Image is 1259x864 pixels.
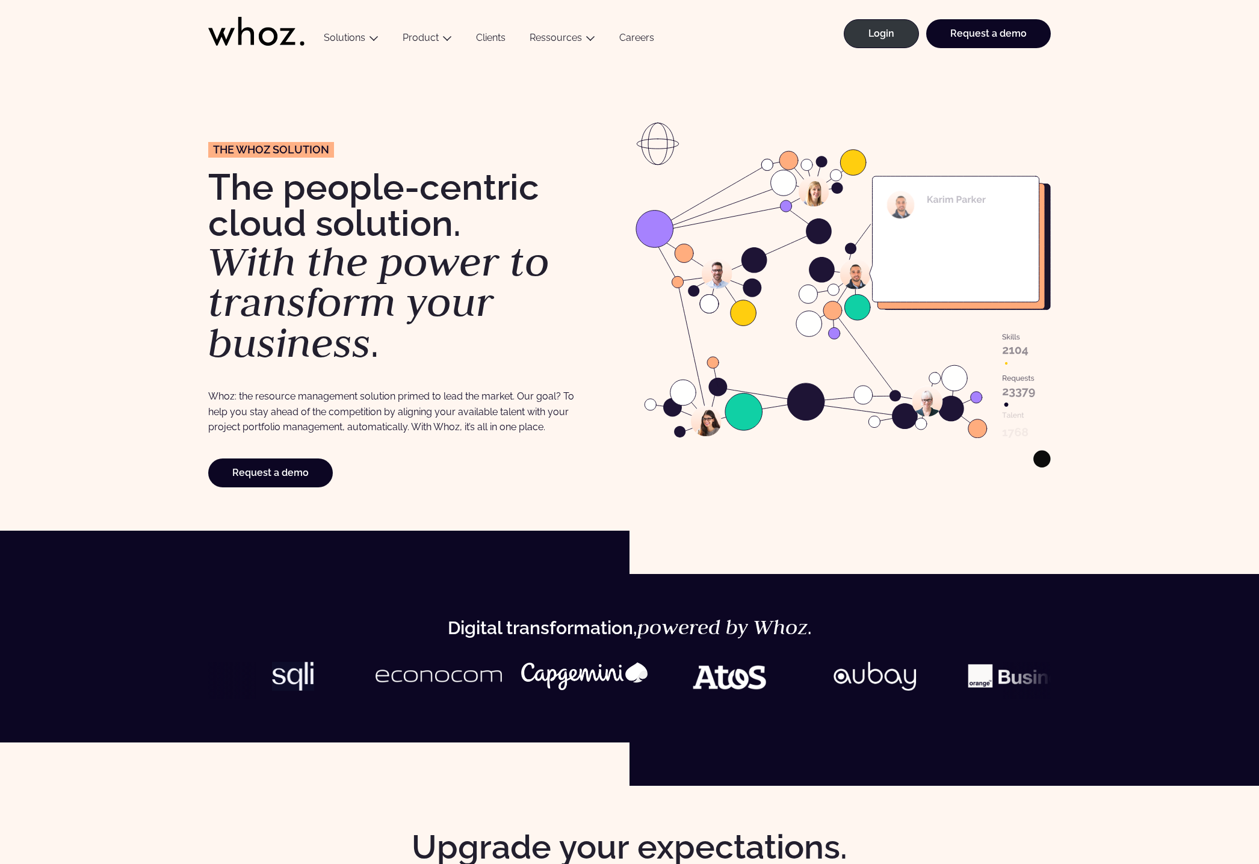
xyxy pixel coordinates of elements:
[213,144,329,155] span: The Whoz solution
[208,169,623,363] h1: The people-centric cloud solution. .
[464,32,518,48] a: Clients
[518,32,607,48] button: Ressources
[391,32,464,48] button: Product
[844,19,919,48] a: Login
[926,19,1051,48] a: Request a demo
[208,389,582,434] p: Whoz: the resource management solution primed to lead the market. Our goal? To help you stay ahea...
[637,614,808,640] em: powered by Whoz
[530,32,582,43] a: Ressources
[403,32,439,43] a: Product
[24,617,1235,638] p: Digital transformation, .
[208,235,549,369] em: With the power to transform your business
[607,32,666,48] a: Careers
[312,32,391,48] button: Solutions
[208,458,333,487] a: Request a demo
[1003,428,1028,437] g: 1768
